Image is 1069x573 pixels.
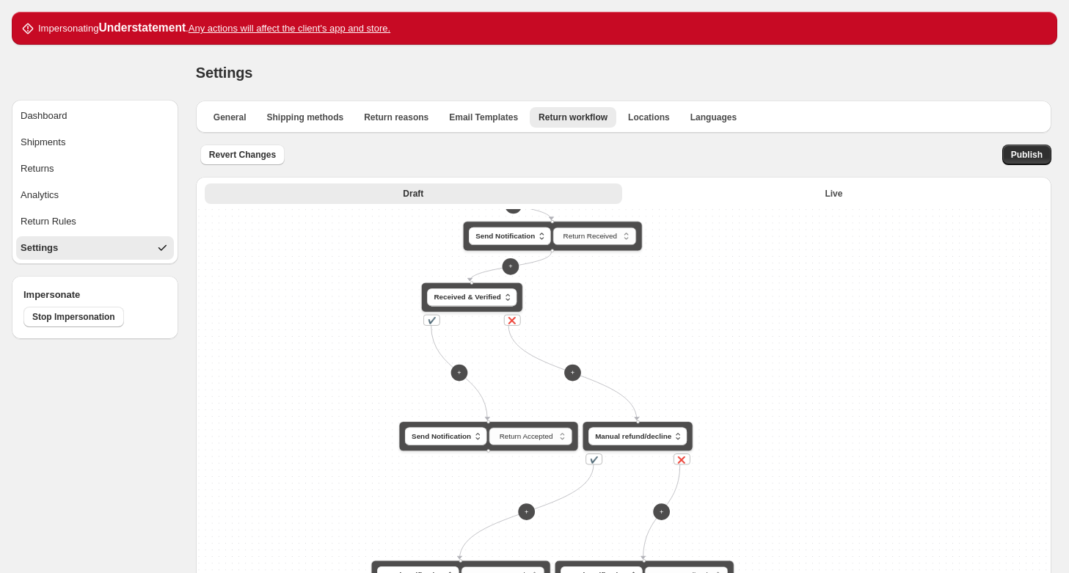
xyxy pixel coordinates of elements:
[583,421,693,451] div: Manual refund/decline✔️❌
[196,65,252,81] span: Settings
[412,431,471,442] span: Send Notification
[643,464,679,559] g: Edge from 34f970a7-1fb0-4f3b-b53b-cad3b92081b8 to 4fda58b6-a2d0-42c5-80eb-f1f474244a00
[427,288,517,306] button: Received & Verified
[21,214,76,229] div: Return Rules
[398,421,578,451] div: Send Notification
[23,288,167,302] h4: Impersonate
[518,503,535,520] button: +
[434,292,500,303] span: Received & Verified
[23,307,124,327] button: Stop Impersonation
[588,428,687,445] button: Manual refund/decline
[459,464,594,559] g: Edge from 34f970a7-1fb0-4f3b-b53b-cad3b92081b8 to dbdfb515-768d-4c60-8dab-0dae96315e55
[98,21,186,34] strong: Understatement
[1002,145,1051,165] button: Publish
[463,221,643,251] div: Send Notification
[16,236,174,260] button: Settings
[431,326,487,420] g: Edge from 99b6810d-12da-4526-82b4-274564b295aa to a3a5f5c0-01b7-4596-a9fd-17aaf7f43f7d
[508,326,637,420] g: Edge from 99b6810d-12da-4526-82b4-274564b295aa to 34f970a7-1fb0-4f3b-b53b-cad3b92081b8
[205,183,622,204] button: Draft version
[405,428,486,445] button: Send Notification
[21,161,54,176] div: Returns
[470,252,551,281] g: Edge from 705dcf02-b910-4d92-b8a2-b656c658926e to 99b6810d-12da-4526-82b4-274564b295aa
[189,23,390,34] u: Any actions will affect the client's app and store.
[403,188,423,200] span: Draft
[628,112,670,123] span: Locations
[16,104,174,128] button: Dashboard
[505,197,522,214] button: +
[825,188,842,200] span: Live
[21,109,68,123] div: Dashboard
[21,188,59,202] div: Analytics
[449,112,518,123] span: Email Templates
[690,112,737,123] span: Languages
[421,282,522,313] div: Received & Verified✔️❌
[364,112,428,123] span: Return reasons
[16,131,174,154] button: Shipments
[267,112,344,123] span: Shipping methods
[625,183,1043,204] button: Live version
[502,258,519,275] button: +
[653,503,670,520] button: +
[539,112,608,123] span: Return workflow
[475,191,551,219] g: Edge from bea70c7a-cc2e-4b0d-8fa8-88d78084610f to 705dcf02-b910-4d92-b8a2-b656c658926e
[16,210,174,233] button: Return Rules
[564,365,581,382] button: +
[200,145,285,165] button: Revert Changes
[32,311,115,323] span: Stop Impersonation
[21,241,58,255] div: Settings
[16,157,174,180] button: Returns
[469,227,550,245] button: Send Notification
[209,149,276,161] span: Revert Changes
[16,183,174,207] button: Analytics
[450,365,467,382] button: +
[21,135,65,150] div: Shipments
[475,230,535,241] span: Send Notification
[1011,149,1043,161] span: Publish
[214,112,247,123] span: General
[38,21,390,36] p: Impersonating .
[595,431,671,442] span: Manual refund/decline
